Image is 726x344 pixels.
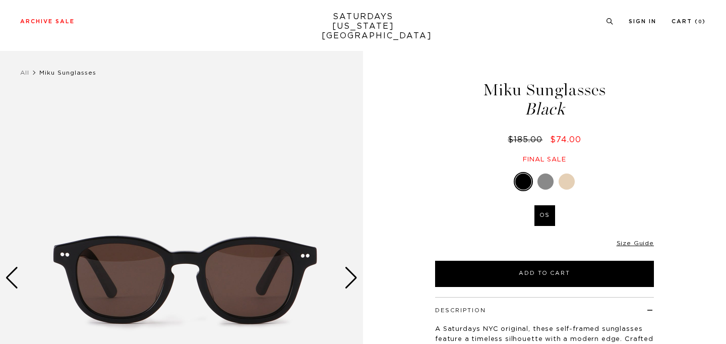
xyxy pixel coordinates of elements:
[508,136,547,144] del: $185.00
[434,101,655,118] span: Black
[20,19,75,24] a: Archive Sale
[672,19,706,24] a: Cart (0)
[534,205,555,226] label: OS
[629,19,656,24] a: Sign In
[698,20,702,24] small: 0
[435,308,486,313] button: Description
[434,155,655,164] div: Final sale
[20,70,29,76] a: All
[344,267,358,289] div: Next slide
[5,267,19,289] div: Previous slide
[39,70,96,76] span: Miku Sunglasses
[435,261,654,287] button: Add to Cart
[434,82,655,118] h1: Miku Sunglasses
[550,136,581,144] span: $74.00
[322,12,405,41] a: SATURDAYS[US_STATE][GEOGRAPHIC_DATA]
[617,240,654,246] a: Size Guide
